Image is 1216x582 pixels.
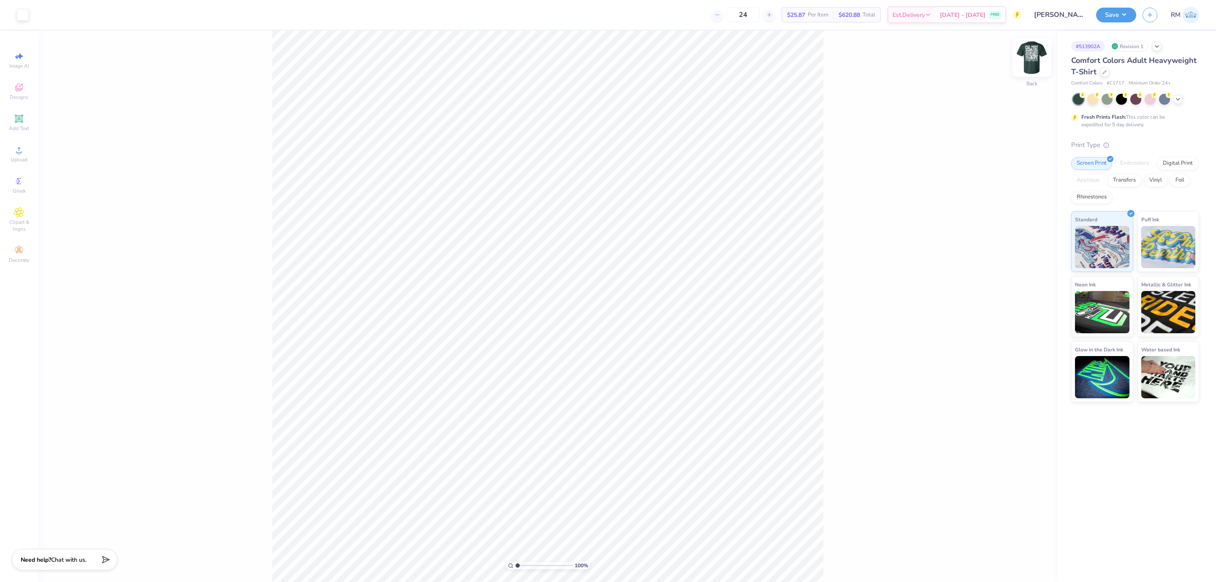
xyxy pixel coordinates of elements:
strong: Fresh Prints Flash: [1081,114,1126,120]
img: Metallic & Glitter Ink [1141,291,1196,333]
img: Puff Ink [1141,226,1196,268]
span: Comfort Colors [1071,80,1102,87]
div: Transfers [1107,174,1141,187]
span: Image AI [9,63,29,69]
div: This color can be expedited for 5 day delivery. [1081,113,1185,128]
span: # C1717 [1107,80,1124,87]
img: Water based Ink [1141,356,1196,398]
img: Glow in the Dark Ink [1075,356,1129,398]
span: FREE [991,12,999,18]
span: Est. Delivery [893,11,925,19]
span: Total [863,11,875,19]
div: Foil [1170,174,1190,187]
input: Untitled Design [1028,6,1090,23]
div: Print Type [1071,140,1199,150]
div: Screen Print [1071,157,1112,170]
div: # 513902A [1071,41,1105,52]
span: Standard [1075,215,1097,224]
span: [DATE] - [DATE] [940,11,985,19]
strong: Need help? [21,556,51,564]
span: Metallic & Glitter Ink [1141,280,1191,289]
span: Neon Ink [1075,280,1096,289]
span: Puff Ink [1141,215,1159,224]
span: Chat with us. [51,556,87,564]
div: Back [1026,80,1037,87]
span: 100 % [575,562,588,569]
span: RM [1171,10,1181,20]
span: $620.88 [839,11,860,19]
img: Back [1015,41,1049,74]
input: – – [727,7,760,22]
span: Upload [11,156,27,163]
span: Per Item [808,11,828,19]
div: Digital Print [1157,157,1198,170]
span: Clipart & logos [4,219,34,232]
span: $25.87 [787,11,805,19]
img: Neon Ink [1075,291,1129,333]
a: RM [1171,7,1199,23]
button: Save [1096,8,1136,22]
span: Minimum Order: 24 + [1129,80,1171,87]
span: Glow in the Dark Ink [1075,345,1123,354]
span: Greek [13,188,26,194]
span: Comfort Colors Adult Heavyweight T-Shirt [1071,55,1197,77]
div: Applique [1071,174,1105,187]
div: Embroidery [1115,157,1155,170]
span: Designs [10,94,28,101]
div: Rhinestones [1071,191,1112,204]
img: Ronald Manipon [1183,7,1199,23]
span: Add Text [9,125,29,132]
span: Decorate [9,257,29,264]
div: Revision 1 [1109,41,1148,52]
img: Standard [1075,226,1129,268]
span: Water based Ink [1141,345,1180,354]
div: Vinyl [1144,174,1167,187]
